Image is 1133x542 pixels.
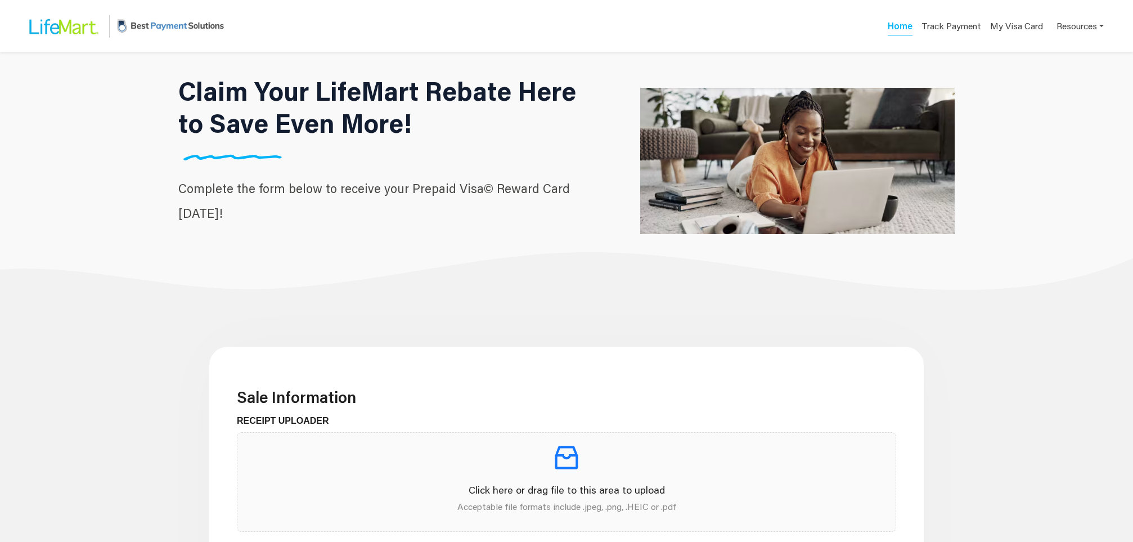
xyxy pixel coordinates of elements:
[20,8,105,44] img: LifeMart Logo
[640,30,955,292] img: LifeMart Hero
[178,154,286,160] img: Divider
[178,75,594,139] h1: Claim Your LifeMart Rebate Here to Save Even More!
[20,7,227,45] a: LifeMart LogoBPS Logo
[114,7,227,45] img: BPS Logo
[551,442,582,473] span: inbox
[237,388,896,407] h3: Sale Information
[921,20,981,36] a: Track Payment
[246,482,887,498] p: Click here or drag file to this area to upload
[178,176,594,226] p: Complete the form below to receive your Prepaid Visa© Reward Card [DATE]!
[237,433,896,531] span: inboxClick here or drag file to this area to uploadAcceptable file formats include .jpeg, .png, ....
[990,15,1043,38] a: My Visa Card
[246,500,887,513] p: Acceptable file formats include .jpeg, .png, .HEIC or .pdf
[237,414,338,428] label: RECEIPT UPLOADER
[888,20,912,35] a: Home
[1056,15,1104,38] a: Resources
